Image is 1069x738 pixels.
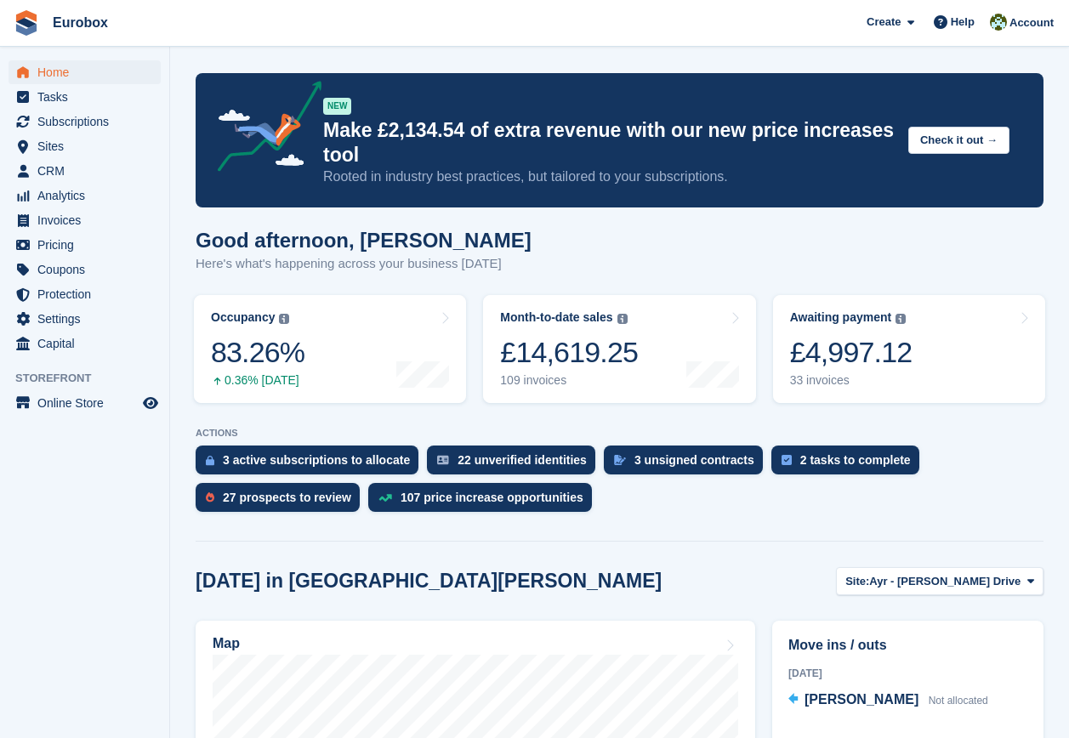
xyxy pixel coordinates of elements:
[771,446,928,483] a: 2 tasks to complete
[9,159,161,183] a: menu
[196,428,1043,439] p: ACTIONS
[37,110,139,133] span: Subscriptions
[213,636,240,651] h2: Map
[323,98,351,115] div: NEW
[196,570,662,593] h2: [DATE] in [GEOGRAPHIC_DATA][PERSON_NAME]
[196,229,532,252] h1: Good afternoon, [PERSON_NAME]
[427,446,604,483] a: 22 unverified identities
[401,491,583,504] div: 107 price increase opportunities
[1009,14,1054,31] span: Account
[15,370,169,387] span: Storefront
[617,314,628,324] img: icon-info-grey-7440780725fd019a000dd9b08b2336e03edf1995a4989e88bcd33f0948082b44.svg
[223,453,410,467] div: 3 active subscriptions to allocate
[800,453,911,467] div: 2 tasks to complete
[896,314,906,324] img: icon-info-grey-7440780725fd019a000dd9b08b2336e03edf1995a4989e88bcd33f0948082b44.svg
[37,391,139,415] span: Online Store
[196,254,532,274] p: Here's what's happening across your business [DATE]
[46,9,115,37] a: Eurobox
[9,332,161,355] a: menu
[323,118,895,167] p: Make £2,134.54 of extra revenue with our new price increases tool
[37,233,139,257] span: Pricing
[9,233,161,257] a: menu
[9,184,161,207] a: menu
[9,85,161,109] a: menu
[196,483,368,520] a: 27 prospects to review
[790,335,913,370] div: £4,997.12
[206,455,214,466] img: active_subscription_to_allocate_icon-d502201f5373d7db506a760aba3b589e785aa758c864c3986d89f69b8ff3...
[867,14,901,31] span: Create
[869,573,1021,590] span: Ayr - [PERSON_NAME] Drive
[788,666,1027,681] div: [DATE]
[9,307,161,331] a: menu
[378,494,392,502] img: price_increase_opportunities-93ffe204e8149a01c8c9dc8f82e8f89637d9d84a8eef4429ea346261dce0b2c0.svg
[9,391,161,415] a: menu
[323,167,895,186] p: Rooted in industry best practices, but tailored to your subscriptions.
[614,455,626,465] img: contract_signature_icon-13c848040528278c33f63329250d36e43548de30e8caae1d1a13099fd9432cc5.svg
[908,127,1009,155] button: Check it out →
[196,446,427,483] a: 3 active subscriptions to allocate
[500,310,612,325] div: Month-to-date sales
[37,332,139,355] span: Capital
[37,159,139,183] span: CRM
[805,692,918,707] span: [PERSON_NAME]
[951,14,975,31] span: Help
[9,134,161,158] a: menu
[9,110,161,133] a: menu
[788,690,988,712] a: [PERSON_NAME] Not allocated
[211,373,304,388] div: 0.36% [DATE]
[211,310,275,325] div: Occupancy
[223,491,351,504] div: 27 prospects to review
[788,635,1027,656] h2: Move ins / outs
[9,60,161,84] a: menu
[14,10,39,36] img: stora-icon-8386f47178a22dfd0bd8f6a31ec36ba5ce8667c1dd55bd0f319d3a0aa187defe.svg
[9,258,161,281] a: menu
[37,184,139,207] span: Analytics
[37,85,139,109] span: Tasks
[37,208,139,232] span: Invoices
[37,60,139,84] span: Home
[279,314,289,324] img: icon-info-grey-7440780725fd019a000dd9b08b2336e03edf1995a4989e88bcd33f0948082b44.svg
[790,310,892,325] div: Awaiting payment
[836,567,1043,595] button: Site: Ayr - [PERSON_NAME] Drive
[790,373,913,388] div: 33 invoices
[500,335,638,370] div: £14,619.25
[773,295,1045,403] a: Awaiting payment £4,997.12 33 invoices
[140,393,161,413] a: Preview store
[990,14,1007,31] img: Lorna Russell
[9,208,161,232] a: menu
[437,455,449,465] img: verify_identity-adf6edd0f0f0b5bbfe63781bf79b02c33cf7c696d77639b501bdc392416b5a36.svg
[929,695,988,707] span: Not allocated
[634,453,754,467] div: 3 unsigned contracts
[203,81,322,178] img: price-adjustments-announcement-icon-8257ccfd72463d97f412b2fc003d46551f7dbcb40ab6d574587a9cd5c0d94...
[845,573,869,590] span: Site:
[483,295,755,403] a: Month-to-date sales £14,619.25 109 invoices
[37,307,139,331] span: Settings
[368,483,600,520] a: 107 price increase opportunities
[206,492,214,502] img: prospect-51fa495bee0391a8d652442698ab0144808aea92771e9ea1ae160a38d050c398.svg
[194,295,466,403] a: Occupancy 83.26% 0.36% [DATE]
[9,282,161,306] a: menu
[37,282,139,306] span: Protection
[37,134,139,158] span: Sites
[782,455,792,465] img: task-75834270c22a3079a89374b754ae025e5fb1db73e45f91037f5363f120a921f8.svg
[500,373,638,388] div: 109 invoices
[604,446,771,483] a: 3 unsigned contracts
[211,335,304,370] div: 83.26%
[458,453,587,467] div: 22 unverified identities
[37,258,139,281] span: Coupons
